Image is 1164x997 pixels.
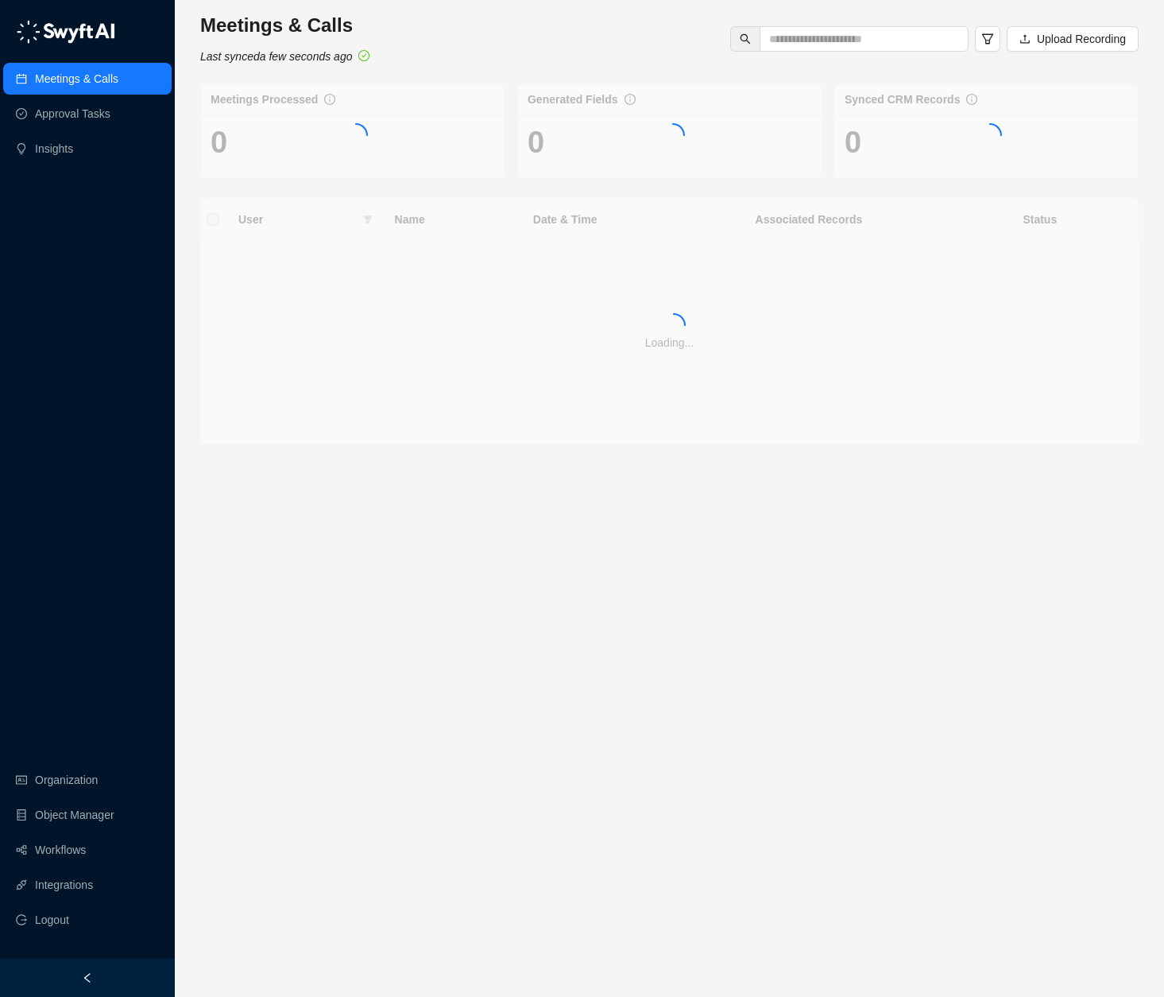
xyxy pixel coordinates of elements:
[740,33,751,45] span: search
[358,50,369,61] span: check-circle
[35,799,114,831] a: Object Manager
[978,123,1002,147] span: loading
[200,50,352,63] i: Last synced a few seconds ago
[35,834,86,866] a: Workflows
[82,972,93,983] span: left
[344,123,368,147] span: loading
[1007,26,1139,52] button: Upload Recording
[16,914,27,925] span: logout
[1037,30,1126,48] span: Upload Recording
[981,33,994,45] span: filter
[35,869,93,901] a: Integrations
[661,313,685,337] span: loading
[35,133,73,165] a: Insights
[35,98,110,130] a: Approval Tasks
[16,20,115,44] img: logo-05li4sbe.png
[661,123,685,147] span: loading
[35,63,118,95] a: Meetings & Calls
[35,764,98,796] a: Organization
[200,13,369,38] h3: Meetings & Calls
[1019,33,1031,45] span: upload
[35,904,69,936] span: Logout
